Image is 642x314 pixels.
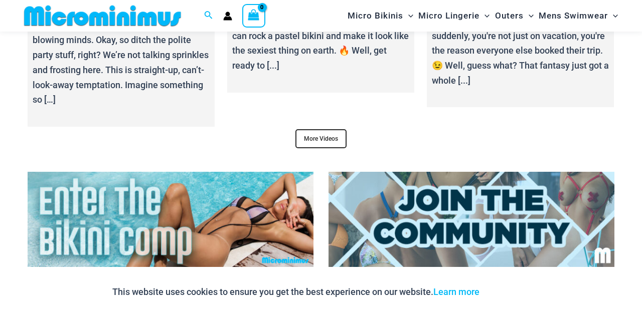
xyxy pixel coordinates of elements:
p: This website uses cookies to ensure you get the best experience on our website. [112,284,479,299]
span: Menu Toggle [479,3,490,29]
img: MM SHOP LOGO FLAT [20,5,185,27]
span: Micro Lingerie [418,3,479,29]
a: Micro LingerieMenu ToggleMenu Toggle [416,3,492,29]
a: Mens SwimwearMenu ToggleMenu Toggle [536,3,620,29]
span: Menu Toggle [608,3,618,29]
a: OutersMenu ToggleMenu Toggle [493,3,536,29]
span: Mens Swimwear [539,3,608,29]
a: View Shopping Cart, empty [242,4,265,27]
a: More Videos [295,129,347,148]
span: Menu Toggle [524,3,534,29]
a: Account icon link [223,12,232,21]
img: Enter Bikini Comp [28,172,313,267]
img: Join Community 2 [329,172,614,267]
a: Search icon link [204,10,213,22]
a: Learn more [433,286,479,297]
a: Micro BikinisMenu ToggleMenu Toggle [345,3,416,29]
span: Menu Toggle [403,3,413,29]
span: Outers [495,3,524,29]
button: Accept [487,280,530,304]
nav: Site Navigation [344,2,622,30]
span: Micro Bikinis [348,3,403,29]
